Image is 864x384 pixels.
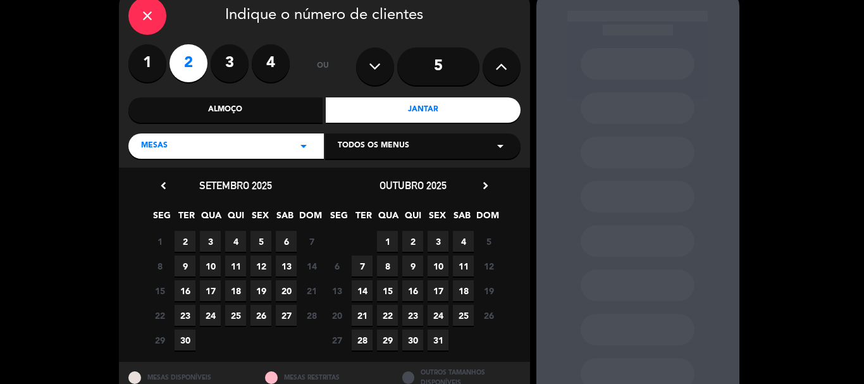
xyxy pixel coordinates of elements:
[476,208,497,229] span: DOM
[453,280,474,301] span: 18
[276,280,297,301] span: 20
[352,330,373,350] span: 28
[402,256,423,276] span: 9
[149,231,170,252] span: 1
[299,208,320,229] span: DOM
[149,280,170,301] span: 15
[353,208,374,229] span: TER
[328,208,349,229] span: SEG
[326,330,347,350] span: 27
[301,231,322,252] span: 7
[149,330,170,350] span: 29
[478,280,499,301] span: 19
[301,280,322,301] span: 21
[199,179,272,192] span: setembro 2025
[200,256,221,276] span: 10
[377,305,398,326] span: 22
[149,305,170,326] span: 22
[200,231,221,252] span: 3
[402,208,423,229] span: QUI
[326,256,347,276] span: 6
[478,305,499,326] span: 26
[175,231,195,252] span: 2
[200,280,221,301] span: 17
[250,208,271,229] span: SEX
[175,330,195,350] span: 30
[453,305,474,326] span: 25
[225,208,246,229] span: QUI
[252,44,290,82] label: 4
[175,280,195,301] span: 16
[296,139,311,154] i: arrow_drop_down
[275,208,295,229] span: SAB
[352,256,373,276] span: 7
[338,140,409,152] span: Todos os menus
[493,139,508,154] i: arrow_drop_down
[453,231,474,252] span: 4
[452,208,472,229] span: SAB
[402,280,423,301] span: 16
[225,305,246,326] span: 25
[276,231,297,252] span: 6
[250,305,271,326] span: 26
[478,256,499,276] span: 12
[377,330,398,350] span: 29
[140,8,155,23] i: close
[402,305,423,326] span: 23
[377,231,398,252] span: 1
[200,305,221,326] span: 24
[225,256,246,276] span: 11
[176,208,197,229] span: TER
[250,280,271,301] span: 19
[250,256,271,276] span: 12
[302,44,343,89] div: ou
[175,305,195,326] span: 23
[276,305,297,326] span: 27
[428,256,448,276] span: 10
[151,208,172,229] span: SEG
[378,208,398,229] span: QUA
[128,97,323,123] div: Almoço
[157,179,170,192] i: chevron_left
[326,280,347,301] span: 13
[352,305,373,326] span: 21
[276,256,297,276] span: 13
[250,231,271,252] span: 5
[225,280,246,301] span: 18
[428,231,448,252] span: 3
[301,305,322,326] span: 28
[326,305,347,326] span: 20
[141,140,168,152] span: Mesas
[428,305,448,326] span: 24
[170,44,207,82] label: 2
[478,231,499,252] span: 5
[453,256,474,276] span: 11
[479,179,492,192] i: chevron_right
[128,44,166,82] label: 1
[352,280,373,301] span: 14
[377,280,398,301] span: 15
[326,97,521,123] div: Jantar
[377,256,398,276] span: 8
[402,231,423,252] span: 2
[225,231,246,252] span: 4
[380,179,447,192] span: outubro 2025
[211,44,249,82] label: 3
[402,330,423,350] span: 30
[201,208,221,229] span: QUA
[149,256,170,276] span: 8
[428,330,448,350] span: 31
[428,280,448,301] span: 17
[427,208,448,229] span: SEX
[175,256,195,276] span: 9
[301,256,322,276] span: 14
